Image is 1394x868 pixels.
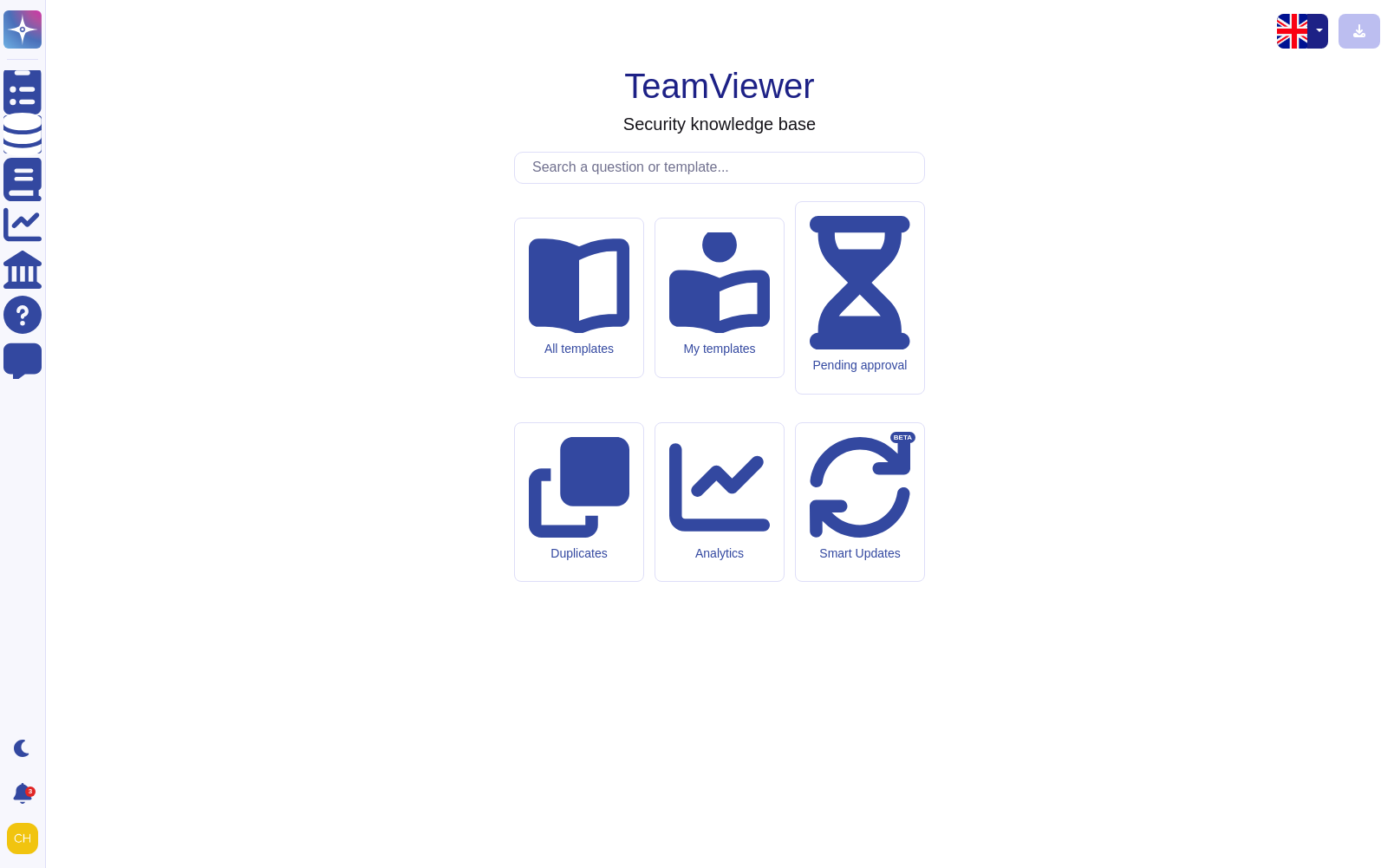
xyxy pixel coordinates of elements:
[623,114,816,134] h3: Security knowledge base
[529,546,629,561] div: Duplicates
[810,358,910,373] div: Pending approval
[1277,14,1312,49] img: en
[890,432,915,444] div: BETA
[3,819,50,858] button: user
[529,342,629,356] div: All templates
[25,786,36,797] div: 3
[7,823,38,854] img: user
[810,546,910,561] div: Smart Updates
[624,65,814,107] h1: TeamViewer
[524,153,924,183] input: Search a question or template...
[669,546,770,561] div: Analytics
[669,342,770,356] div: My templates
